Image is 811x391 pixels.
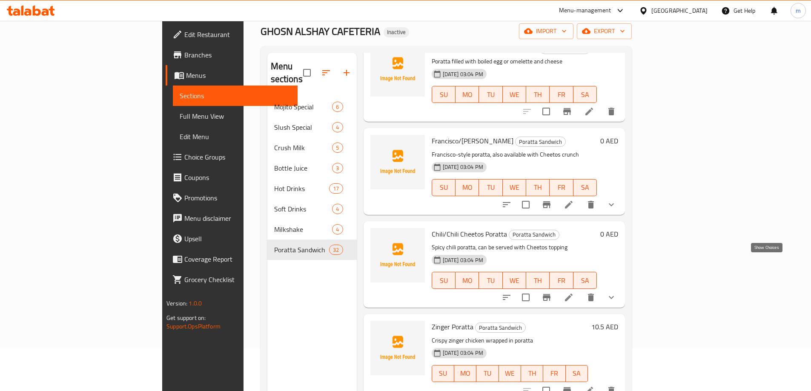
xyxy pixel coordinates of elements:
div: items [332,163,343,173]
span: Poratta Sandwich [509,230,559,240]
span: Select to update [517,288,535,306]
div: Bottle Juice [274,163,332,173]
span: TH [524,367,540,380]
button: WE [503,179,526,196]
button: TH [521,365,543,382]
button: SU [432,179,456,196]
button: Add section [336,63,357,83]
a: Edit menu item [564,292,574,303]
div: Milkshake [274,224,332,234]
span: Slush Special [274,122,332,132]
span: SU [436,181,452,194]
span: MO [459,181,476,194]
span: [DATE] 03:04 PM [439,256,487,264]
button: sort-choices [496,194,517,215]
button: TU [479,272,502,289]
button: WE [499,365,521,382]
a: Full Menu View [173,106,298,126]
span: TH [530,88,546,101]
button: TH [526,272,550,289]
span: TU [482,181,499,194]
span: Menus [186,70,291,80]
a: Choice Groups [166,147,298,167]
span: GHOSN ALSHAY CAFETERIA [261,22,380,41]
a: Edit menu item [584,106,594,117]
span: 1.0.0 [189,298,202,309]
span: Coverage Report [184,254,291,264]
span: Crush Milk [274,143,332,153]
span: Select to update [537,103,555,120]
button: TH [526,86,550,103]
button: Branch-specific-item [536,194,557,215]
span: TH [530,274,546,287]
div: Crush Milk5 [267,137,357,158]
span: Francisco/[PERSON_NAME] [432,134,513,147]
a: Coverage Report [166,249,298,269]
a: Menus [166,65,298,86]
a: Edit menu item [564,200,574,210]
span: 3 [332,164,342,172]
a: Menu disclaimer [166,208,298,228]
span: WE [506,274,523,287]
div: items [332,204,343,214]
button: SA [566,365,588,382]
a: Sections [173,86,298,106]
a: Upsell [166,228,298,249]
span: Zinger Poratta [432,320,473,333]
button: TU [479,86,502,103]
span: SA [577,274,593,287]
span: m [796,6,801,15]
span: Sections [180,91,291,101]
span: Full Menu View [180,111,291,121]
div: Milkshake4 [267,219,357,240]
button: SA [573,272,597,289]
button: import [519,23,573,39]
p: Crispy zinger chicken wrapped in poratta [432,335,588,346]
span: Upsell [184,234,291,244]
span: TH [530,181,546,194]
button: FR [550,86,573,103]
button: delete [601,101,622,122]
a: Branches [166,45,298,65]
button: SU [432,365,454,382]
div: Poratta Sandwich [475,323,526,333]
div: items [332,122,343,132]
div: Mojito Special6 [267,97,357,117]
span: TU [480,367,495,380]
button: show more [601,287,622,308]
button: TH [526,179,550,196]
span: FR [553,274,570,287]
button: SA [573,179,597,196]
button: WE [503,86,526,103]
span: Promotions [184,193,291,203]
span: Branches [184,50,291,60]
span: Edit Menu [180,131,291,142]
div: Bottle Juice3 [267,158,357,178]
div: items [332,102,343,112]
div: Hot Drinks17 [267,178,357,199]
button: MO [456,272,479,289]
span: MO [459,274,476,287]
span: 6 [332,103,342,111]
a: Support.OpsPlatform [166,321,221,332]
span: SA [577,181,593,194]
span: SU [436,88,452,101]
button: Branch-specific-item [557,101,577,122]
span: [DATE] 03:04 PM [439,70,487,78]
div: Poratta Sandwich [509,230,559,240]
span: Mojito Special [274,102,332,112]
h6: 4 AED [600,42,618,54]
span: Coupons [184,172,291,183]
span: Edit Restaurant [184,29,291,40]
span: 4 [332,205,342,213]
button: MO [456,179,479,196]
span: Grocery Checklist [184,274,291,285]
nav: Menu sections [267,93,357,263]
span: WE [502,367,518,380]
span: SU [436,274,452,287]
button: MO [454,365,476,382]
button: SU [432,86,456,103]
